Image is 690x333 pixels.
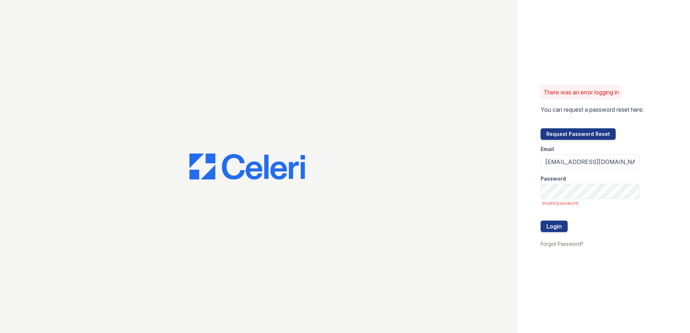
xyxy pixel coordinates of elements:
[541,128,616,140] button: Request Password Reset
[541,146,554,153] label: Email
[541,241,584,247] a: Forgot Password?
[541,175,566,182] label: Password
[541,105,644,114] p: You can request a password reset here:
[543,88,619,97] p: There was an error logging in
[542,200,639,206] span: invalid password
[541,221,568,232] button: Login
[189,154,305,179] img: CE_Logo_Blue-a8612792a0a2168367f1c8372b55b34899dd931a85d93a1a3d3e32e68fde9ad4.png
